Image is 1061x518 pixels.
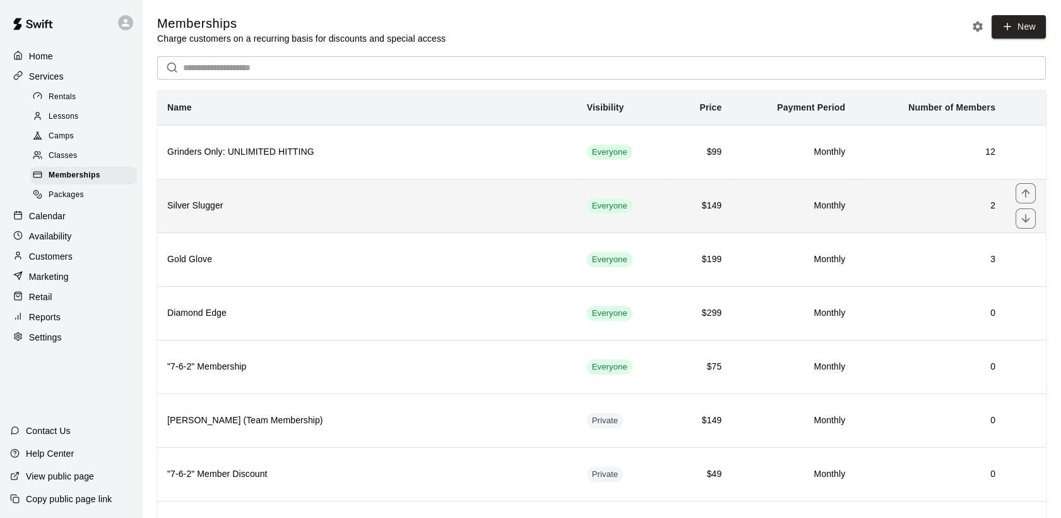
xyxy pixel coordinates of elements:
[679,306,721,320] h6: $299
[49,189,84,202] span: Packages
[157,32,446,45] p: Charge customers on a recurring basis for discounts and special access
[968,17,987,36] button: Memberships settings
[587,254,632,266] span: Everyone
[49,150,77,162] span: Classes
[777,102,845,112] b: Payment Period
[865,414,995,428] h6: 0
[30,166,142,186] a: Memberships
[29,270,69,283] p: Marketing
[49,111,79,123] span: Lessons
[679,467,721,481] h6: $49
[865,306,995,320] h6: 0
[865,199,995,213] h6: 2
[30,127,142,147] a: Camps
[29,291,52,303] p: Retail
[30,186,137,204] div: Packages
[865,360,995,374] h6: 0
[49,91,76,104] span: Rentals
[10,328,132,347] a: Settings
[587,469,624,481] span: Private
[587,308,632,320] span: Everyone
[587,102,624,112] b: Visibility
[30,107,142,126] a: Lessons
[30,147,137,165] div: Classes
[10,227,132,246] a: Availability
[167,360,567,374] h6: "7-6-2" Membership
[908,102,995,112] b: Number of Members
[49,169,100,182] span: Memberships
[30,167,137,184] div: Memberships
[679,199,721,213] h6: $149
[10,67,132,86] a: Services
[29,250,73,263] p: Customers
[742,199,845,213] h6: Monthly
[10,287,132,306] a: Retail
[26,447,74,460] p: Help Center
[26,493,112,505] p: Copy public page link
[587,359,632,375] div: This membership is visible to all customers
[699,102,721,112] b: Price
[742,145,845,159] h6: Monthly
[679,360,721,374] h6: $75
[1016,183,1036,203] button: move item up
[167,145,567,159] h6: Grinders Only: UNLIMITED HITTING
[49,130,74,143] span: Camps
[167,414,567,428] h6: [PERSON_NAME] (Team Membership)
[742,467,845,481] h6: Monthly
[587,147,632,159] span: Everyone
[10,207,132,226] a: Calendar
[167,253,567,267] h6: Gold Glove
[167,102,192,112] b: Name
[30,108,137,126] div: Lessons
[742,253,845,267] h6: Monthly
[587,361,632,373] span: Everyone
[679,253,721,267] h6: $199
[10,308,132,327] a: Reports
[587,252,632,267] div: This membership is visible to all customers
[29,230,72,243] p: Availability
[30,147,142,166] a: Classes
[742,306,845,320] h6: Monthly
[157,15,446,32] h5: Memberships
[30,88,137,106] div: Rentals
[167,199,567,213] h6: Silver Slugger
[10,267,132,286] a: Marketing
[29,331,62,344] p: Settings
[992,15,1046,39] a: New
[679,414,721,428] h6: $149
[742,414,845,428] h6: Monthly
[26,425,71,437] p: Contact Us
[865,467,995,481] h6: 0
[29,210,66,222] p: Calendar
[587,145,632,160] div: This membership is visible to all customers
[29,311,61,323] p: Reports
[30,128,137,145] div: Camps
[587,467,624,482] div: This membership is hidden from the memberships page
[30,87,142,107] a: Rentals
[29,50,53,63] p: Home
[1016,208,1036,229] button: move item down
[587,415,624,427] span: Private
[167,467,567,481] h6: "7-6-2" Member Discount
[10,47,132,66] a: Home
[587,413,624,428] div: This membership is hidden from the memberships page
[587,200,632,212] span: Everyone
[167,306,567,320] h6: Diamond Edge
[30,186,142,205] a: Packages
[742,360,845,374] h6: Monthly
[587,198,632,214] div: This membership is visible to all customers
[26,470,94,483] p: View public page
[29,70,64,83] p: Services
[865,145,995,159] h6: 12
[865,253,995,267] h6: 3
[10,247,132,266] a: Customers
